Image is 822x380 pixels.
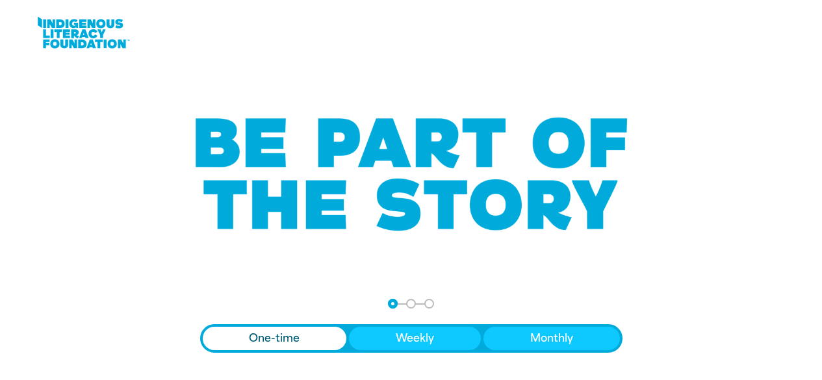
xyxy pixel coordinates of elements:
button: One-time [203,327,347,350]
span: Weekly [396,331,434,346]
button: Navigate to step 2 of 3 to enter your details [406,299,416,309]
img: Be part of the story [184,92,639,257]
span: Monthly [530,331,573,346]
button: Weekly [349,327,481,350]
button: Monthly [483,327,620,350]
button: Navigate to step 3 of 3 to enter your payment details [424,299,434,309]
button: Navigate to step 1 of 3 to enter your donation amount [388,299,398,309]
div: Donation frequency [200,324,623,353]
span: One-time [249,331,300,346]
